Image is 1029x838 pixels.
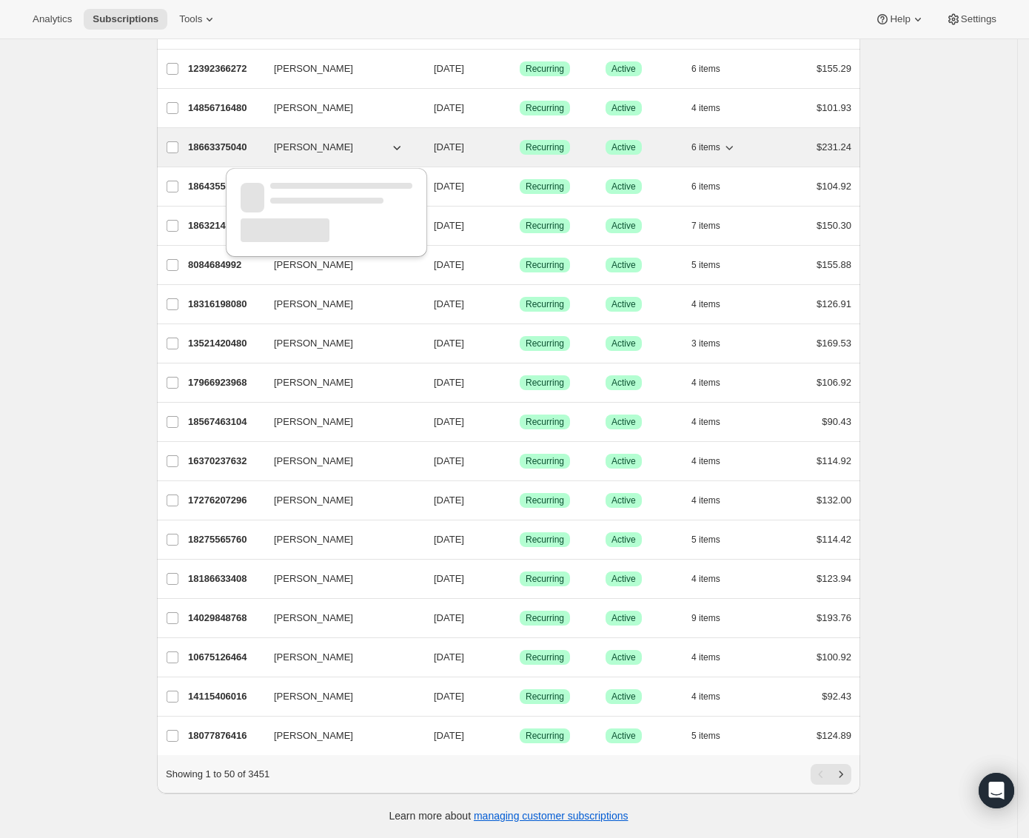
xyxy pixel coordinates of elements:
[265,724,413,748] button: [PERSON_NAME]
[611,651,636,663] span: Active
[817,220,851,231] span: $150.30
[526,377,564,389] span: Recurring
[265,57,413,81] button: [PERSON_NAME]
[691,725,737,746] button: 5 items
[691,412,737,432] button: 4 items
[265,567,413,591] button: [PERSON_NAME]
[817,102,851,113] span: $101.93
[611,612,636,624] span: Active
[188,454,262,469] p: 16370237632
[274,689,353,704] span: [PERSON_NAME]
[434,377,464,388] span: [DATE]
[817,338,851,349] span: $169.53
[474,810,629,822] a: managing customer subscriptions
[611,141,636,153] span: Active
[526,612,564,624] span: Recurring
[526,573,564,585] span: Recurring
[817,612,851,623] span: $193.76
[691,377,720,389] span: 4 items
[961,13,996,25] span: Settings
[526,298,564,310] span: Recurring
[691,98,737,118] button: 4 items
[93,13,158,25] span: Subscriptions
[611,455,636,467] span: Active
[434,691,464,702] span: [DATE]
[526,220,564,232] span: Recurring
[831,764,851,785] button: Next
[817,573,851,584] span: $123.94
[434,455,464,466] span: [DATE]
[691,691,720,703] span: 4 items
[188,258,262,272] p: 8084684992
[691,490,737,511] button: 4 items
[265,135,413,159] button: [PERSON_NAME]
[526,495,564,506] span: Recurring
[434,730,464,741] span: [DATE]
[188,647,851,668] div: 10675126464[PERSON_NAME][DATE]SuccessRecurringSuccessActive4 items$100.92
[274,532,353,547] span: [PERSON_NAME]
[691,58,737,79] button: 6 items
[188,571,262,586] p: 18186633408
[691,102,720,114] span: 4 items
[611,377,636,389] span: Active
[526,102,564,114] span: Recurring
[188,532,262,547] p: 18275565760
[611,259,636,271] span: Active
[274,297,353,312] span: [PERSON_NAME]
[526,141,564,153] span: Recurring
[265,449,413,473] button: [PERSON_NAME]
[817,730,851,741] span: $124.89
[691,416,720,428] span: 4 items
[691,730,720,742] span: 5 items
[817,141,851,152] span: $231.24
[691,141,720,153] span: 6 items
[188,101,262,115] p: 14856716480
[265,410,413,434] button: [PERSON_NAME]
[691,181,720,192] span: 6 items
[526,730,564,742] span: Recurring
[691,338,720,349] span: 3 items
[274,140,353,155] span: [PERSON_NAME]
[526,534,564,546] span: Recurring
[691,333,737,354] button: 3 items
[434,220,464,231] span: [DATE]
[188,490,851,511] div: 17276207296[PERSON_NAME][DATE]SuccessRecurringSuccessActive4 items$132.00
[691,608,737,628] button: 9 items
[526,338,564,349] span: Recurring
[691,651,720,663] span: 4 items
[265,96,413,120] button: [PERSON_NAME]
[526,691,564,703] span: Recurring
[691,259,720,271] span: 5 items
[434,416,464,427] span: [DATE]
[274,650,353,665] span: [PERSON_NAME]
[526,63,564,75] span: Recurring
[691,612,720,624] span: 9 items
[434,338,464,349] span: [DATE]
[611,63,636,75] span: Active
[611,220,636,232] span: Active
[170,9,226,30] button: Tools
[611,495,636,506] span: Active
[188,98,851,118] div: 14856716480[PERSON_NAME][DATE]SuccessRecurringSuccessActive4 items$101.93
[691,647,737,668] button: 4 items
[611,181,636,192] span: Active
[434,102,464,113] span: [DATE]
[817,181,851,192] span: $104.92
[811,764,851,785] nav: Pagination
[817,259,851,270] span: $155.88
[526,651,564,663] span: Recurring
[274,571,353,586] span: [PERSON_NAME]
[691,63,720,75] span: 6 items
[188,611,262,626] p: 14029848768
[24,9,81,30] button: Analytics
[691,298,720,310] span: 4 items
[265,646,413,669] button: [PERSON_NAME]
[434,651,464,663] span: [DATE]
[274,336,353,351] span: [PERSON_NAME]
[434,534,464,545] span: [DATE]
[188,686,851,707] div: 14115406016[PERSON_NAME][DATE]SuccessRecurringSuccessActive4 items$92.43
[691,573,720,585] span: 4 items
[265,371,413,395] button: [PERSON_NAME]
[691,255,737,275] button: 5 items
[691,534,720,546] span: 5 items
